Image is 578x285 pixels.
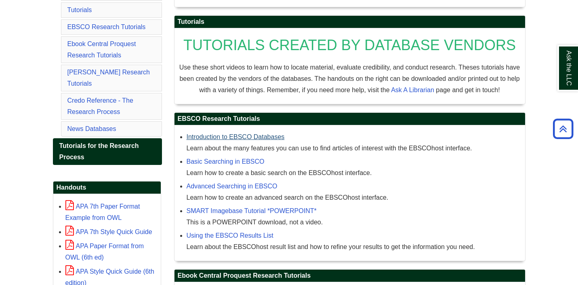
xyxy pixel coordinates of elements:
[550,123,576,134] a: Back to Top
[179,64,520,93] span: Use these short videos to learn how to locate material, evaluate credibility, and conduct researc...
[67,69,150,87] a: [PERSON_NAME] Research Tutorials
[59,142,139,160] span: Tutorials for the Research Process
[391,87,434,93] a: Ask A Librarian
[65,243,144,261] a: APA Paper Format from OWL (6th ed)
[67,125,116,132] a: News Databases
[187,167,521,179] div: Learn how to create a basic search on the EBSCOhost interface.
[67,23,146,30] a: EBSCO Research Tutorials
[187,158,265,165] a: Basic Searching in EBSCO
[187,217,521,228] div: This is a POWERPOINT download, not a video.
[53,182,161,194] h2: Handouts
[174,16,525,28] h2: Tutorials
[67,40,136,59] a: Ebook Central Proquest Research Tutorials
[187,133,285,140] a: Introduction to EBSCO Databases
[187,207,317,214] a: SMART Imagebase Tutorial *POWERPOINT*
[187,241,521,253] div: Learn about the EBSCOhost result list and how to refine your results to get the information you n...
[65,228,152,235] a: APA 7th Style Quick Guide
[183,37,516,53] span: TUTORIALS CREATED BY DATABASE VENDORS
[187,143,521,154] div: Learn about the many features you can use to find articles of interest with the EBSCOhost interface.
[65,203,140,221] a: APA 7th Paper Format Example from OWL
[187,192,521,203] div: Learn how to create an advanced search on the EBSCOhost interface.
[174,270,525,282] h2: Ebook Central Proquest Research Tutorials
[67,6,92,13] a: Tutorials
[187,183,277,190] a: Advanced Searching in EBSCO
[67,97,133,115] a: Credo Reference - The Research Process
[187,232,273,239] a: Using the EBSCO Results List
[436,87,500,93] span: page and get in touch!
[174,113,525,125] h2: EBSCO Research Tutorials
[53,138,162,165] a: Tutorials for the Research Process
